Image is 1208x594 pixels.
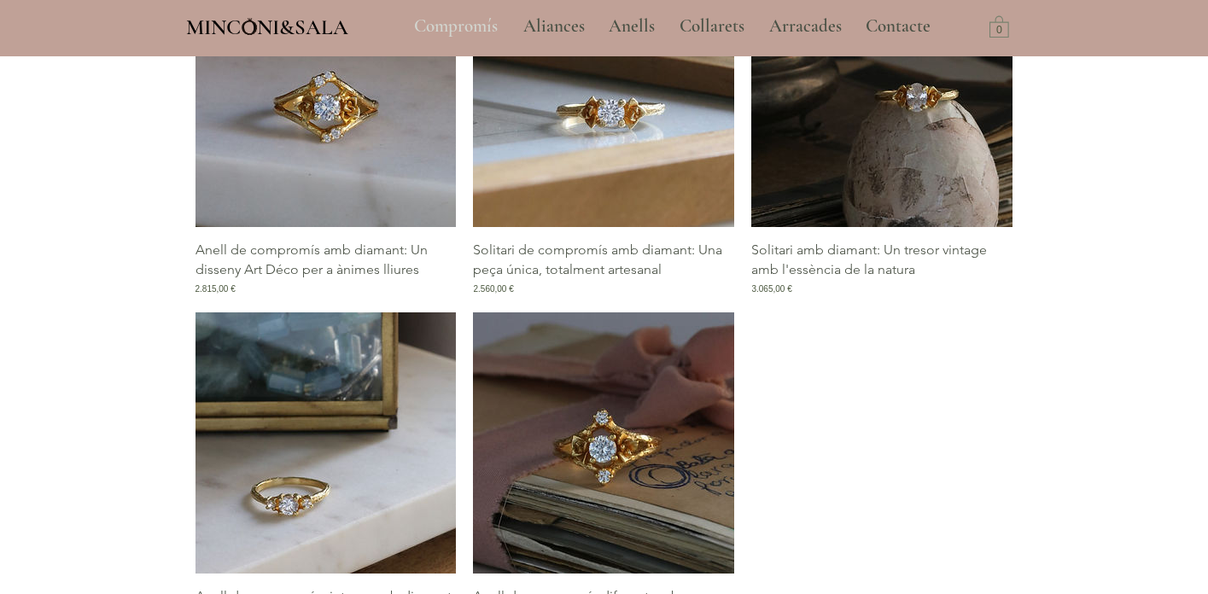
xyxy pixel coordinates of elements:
nav: Lloc [360,5,985,48]
a: Aliances [511,5,596,48]
a: Solitari amb diamant: Un tresor vintage amb l'essència de la natura3.065,00 € [751,241,1013,295]
a: Arracades [756,5,853,48]
font: 2.815,00 € [195,284,236,294]
font: Collarets [680,15,744,37]
a: Anell de compromís amb diamant: Un disseny Art Déco per a ànimes lliures2.815,00 € [195,241,457,295]
a: Solitari de compromís amb diamant: Una peça única, totalment artesanal2.560,00 € [473,241,734,295]
font: Solitari amb diamant: Un tresor vintage amb l'essència de la natura [751,242,987,277]
font: Compromís [414,15,498,37]
font: Anells [609,15,655,37]
a: MINCONI&SALA [186,11,348,39]
img: Minconi Sala [242,18,257,35]
a: Cistella amb 0 ítems [989,15,1009,38]
font: Arracades [769,15,842,37]
text: 0 [996,25,1002,37]
font: Contacte [866,15,931,37]
a: Compromís [401,5,511,48]
font: Solitari de compromís amb diamant: Una peça única, totalment artesanal [473,242,722,277]
font: Anell de compromís amb diamant: Un disseny Art Déco per a ànimes lliures [195,242,428,277]
font: Aliances [523,15,585,37]
font: MINCONI&SALA [186,15,348,40]
a: Anells [596,5,667,48]
a: Contacte [853,5,943,48]
font: 2.560,00 € [473,284,513,294]
a: Collarets [667,5,756,48]
font: 3.065,00 € [751,284,791,294]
